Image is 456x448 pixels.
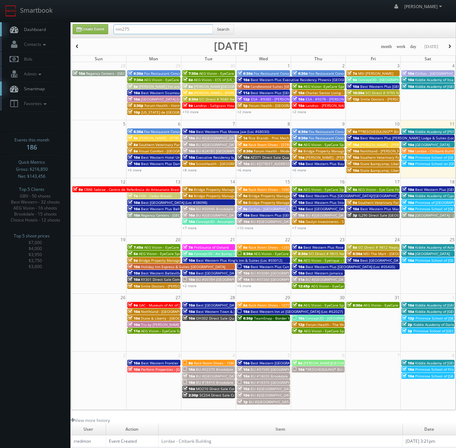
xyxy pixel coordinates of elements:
[183,77,193,82] span: 8a
[292,135,308,140] span: 6:30a
[128,77,143,82] span: 7:30a
[196,309,291,314] span: Best Western Town & [GEOGRAPHIC_DATA] (Loc #05423)
[238,71,253,76] span: 6:30a
[309,135,397,140] span: Fox Restaurant Concepts - Culinary Dropout - Tempe
[306,264,395,269] span: Best Western Plus [GEOGRAPHIC_DATA] (Loc #05435)
[251,277,305,282] span: BU #07260 [GEOGRAPHIC_DATA]
[358,71,393,76] span: MSI [PERSON_NAME]
[139,303,267,308] span: GAC - Museum of Art of [GEOGRAPHIC_DATA][PERSON_NAME] (second shoot)
[292,284,310,289] span: 12:45p
[292,303,302,308] span: 9a
[358,200,445,205] span: Southern Veterinary Partners - [GEOGRAPHIC_DATA]
[128,110,140,115] span: 10p
[358,77,414,82] span: Concept3D - [GEOGRAPHIC_DATA]
[292,129,308,134] span: 6:30a
[292,97,304,102] span: 10a
[128,206,140,211] span: 10a
[196,303,262,308] span: Best [GEOGRAPHIC_DATA] (Loc #44309)
[238,90,249,95] span: 11a
[128,168,142,172] a: +5 more
[194,103,252,108] span: Landrys - Saltgrass Houston SGGG
[238,219,249,224] span: 10a
[402,77,414,82] span: 10a
[238,200,247,205] span: 9a
[183,206,195,211] span: 10a
[292,225,306,230] a: +7 more
[5,5,17,17] img: smartbook-logo.png
[183,84,193,89] span: 8a
[292,187,302,192] span: 8a
[238,187,247,192] span: 8a
[365,90,439,95] span: SCI Direct # 9795 Neptune Society of Chico
[347,77,357,82] span: 9a
[199,71,327,76] span: AEG Vision - EyeCare Specialties of [US_STATE] – [PERSON_NAME] Eye Clinic
[183,155,195,160] span: 10a
[251,97,302,102] span: ESA - #9385 - [PERSON_NAME]
[238,135,247,140] span: 1a
[251,90,340,95] span: Best Western Plus [GEOGRAPHIC_DATA] (Loc #35038)
[303,149,411,153] span: Bridge Property Management - Veranda at [GEOGRAPHIC_DATA]
[128,135,138,140] span: 8a
[196,142,239,147] span: BU #[GEOGRAPHIC_DATA]
[303,258,351,263] span: AEG Vision - Eyetique – Eton
[237,225,253,230] a: +10 more
[402,129,414,134] span: 10a
[248,206,361,211] span: Cirillas - [GEOGRAPHIC_DATA][PERSON_NAME] ([STREET_ADDRESS])
[128,155,140,160] span: 10a
[248,187,314,192] span: Rack Room Shoes - 1090 Olinda Center
[378,42,394,51] button: month
[402,155,414,160] span: 10a
[141,284,251,289] span: Smile Doctors - [PERSON_NAME] Orthodontics **Rescheduling**
[238,149,253,153] span: 8:30a
[196,161,254,166] span: ScionHealth - [GEOGRAPHIC_DATA]
[248,193,337,198] span: Bridge Property Management - [GEOGRAPHIC_DATA]
[183,97,198,102] span: 8:30a
[144,103,245,108] span: Forum Health - Hormones by Design - New Braunfels Clinic
[292,258,302,263] span: 9a
[183,283,197,288] a: +2 more
[292,200,304,205] span: 10a
[144,129,252,134] span: Fox Restaurant Concepts - [PERSON_NAME][GEOGRAPHIC_DATA]
[303,142,430,147] span: AEG Vision - EyeCare Specialties of [US_STATE] – [PERSON_NAME] Eye Care
[306,90,363,95] span: Charter Senior Living - Naugatuck
[402,309,414,314] span: 10a
[128,103,143,108] span: 3:30p
[128,303,138,308] span: 9a
[402,161,414,166] span: 10a
[183,251,193,256] span: 8a
[194,251,269,256] span: Concept3D - Art &amp; Wellness Enterprises
[292,277,304,282] span: 11a
[183,213,195,218] span: 10a
[309,129,420,134] span: Fox Restaurant Concepts - Culinary Dropout - [GEOGRAPHIC_DATA]
[292,206,304,211] span: 10a
[144,77,275,82] span: AEG Vision - EyeCare Specialties of [US_STATE] – Southwest Orlando Eye Care
[292,161,304,166] span: 10a
[196,129,269,134] span: Best Western Plus Moose Jaw (Loc #68030)
[183,303,195,308] span: 10a
[251,155,336,160] span: AZ371 Direct Sale Quality Inn [GEOGRAPHIC_DATA]
[183,90,193,95] span: 8a
[183,168,197,172] a: +8 more
[128,193,138,198] span: 7a
[251,84,354,89] span: Candlewood Suites [GEOGRAPHIC_DATA] [GEOGRAPHIC_DATA]
[238,161,249,166] span: 10a
[183,149,195,153] span: 10a
[238,309,249,314] span: 10a
[251,271,305,276] span: BU #03080 [GEOGRAPHIC_DATA]
[402,142,414,147] span: 10a
[303,187,451,192] span: AEG Vision - EyeCare Specialties of [US_STATE] – Elite Vision Care ([GEOGRAPHIC_DATA])
[248,142,313,147] span: Rack Room Shoes - [STREET_ADDRESS]
[402,213,414,218] span: 10a
[183,258,195,263] span: 10a
[199,97,298,102] span: SCI Direct # 9580 Neptune Society of [GEOGRAPHIC_DATA]
[139,135,202,140] span: [PERSON_NAME] - [STREET_ADDRESS]
[347,135,359,140] span: 10a
[128,84,138,89] span: 8a
[347,155,359,160] span: 10a
[306,155,399,160] span: [PERSON_NAME] - [PERSON_NAME][GEOGRAPHIC_DATA]
[254,251,395,256] span: AEG Vision - EyeCare Specialties of [US_STATE] – Eyeworks of San Mateo Optometry
[141,206,215,211] span: Best Western Plus Bellingham (Loc #48188)
[183,225,197,230] a: +7 more
[141,271,204,276] span: Best Western Belleville (Loc #66033)
[292,142,302,147] span: 9a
